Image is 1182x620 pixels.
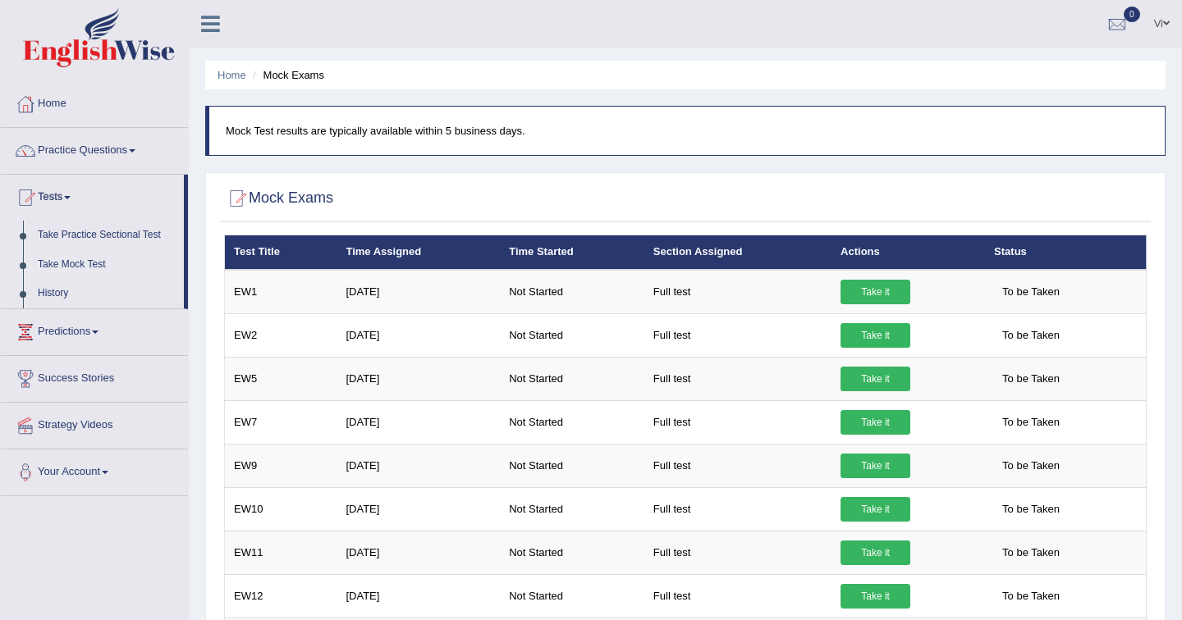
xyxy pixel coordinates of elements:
[225,270,337,314] td: EW1
[225,487,337,531] td: EW10
[500,313,644,357] td: Not Started
[500,487,644,531] td: Not Started
[1,81,188,122] a: Home
[1,449,188,490] a: Your Account
[832,235,985,270] th: Actions
[841,540,910,565] a: Take it
[841,454,910,478] a: Take it
[1,356,188,397] a: Success Stories
[218,69,246,81] a: Home
[644,357,832,400] td: Full test
[30,221,184,250] a: Take Practice Sectional Test
[500,235,644,270] th: Time Started
[994,584,1068,609] span: To be Taken
[30,279,184,308] a: History
[500,357,644,400] td: Not Started
[337,235,500,270] th: Time Assigned
[249,67,324,83] li: Mock Exams
[225,444,337,487] td: EW9
[337,270,500,314] td: [DATE]
[225,357,337,400] td: EW5
[841,584,910,609] a: Take it
[985,235,1146,270] th: Status
[500,270,644,314] td: Not Started
[841,497,910,522] a: Take it
[841,323,910,348] a: Take it
[500,400,644,444] td: Not Started
[644,313,832,357] td: Full test
[225,574,337,618] td: EW12
[644,444,832,487] td: Full test
[226,123,1148,139] p: Mock Test results are typically available within 5 business days.
[994,454,1068,478] span: To be Taken
[841,410,910,435] a: Take it
[1,175,184,216] a: Tests
[500,574,644,618] td: Not Started
[337,444,500,487] td: [DATE]
[225,531,337,574] td: EW11
[994,323,1068,348] span: To be Taken
[994,497,1068,522] span: To be Taken
[225,400,337,444] td: EW7
[500,444,644,487] td: Not Started
[337,574,500,618] td: [DATE]
[30,250,184,280] a: Take Mock Test
[994,410,1068,435] span: To be Taken
[337,400,500,444] td: [DATE]
[500,531,644,574] td: Not Started
[994,367,1068,391] span: To be Taken
[644,270,832,314] td: Full test
[1,403,188,444] a: Strategy Videos
[337,531,500,574] td: [DATE]
[225,313,337,357] td: EW2
[1124,7,1140,22] span: 0
[224,186,333,211] h2: Mock Exams
[337,313,500,357] td: [DATE]
[644,400,832,444] td: Full test
[1,309,188,350] a: Predictions
[1,128,188,169] a: Practice Questions
[337,357,500,400] td: [DATE]
[337,487,500,531] td: [DATE]
[644,531,832,574] td: Full test
[994,540,1068,565] span: To be Taken
[644,235,832,270] th: Section Assigned
[994,280,1068,304] span: To be Taken
[644,574,832,618] td: Full test
[841,367,910,391] a: Take it
[225,235,337,270] th: Test Title
[644,487,832,531] td: Full test
[841,280,910,304] a: Take it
